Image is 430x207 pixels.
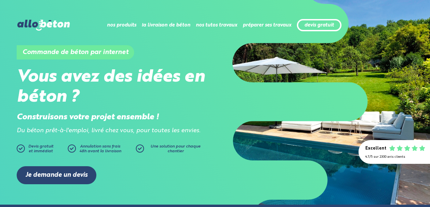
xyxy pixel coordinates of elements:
h1: Commande de béton par internet [17,45,134,59]
div: Excellent [365,146,386,151]
h2: Vous avez des idées en béton ? [17,67,215,107]
li: nos produits [107,17,136,33]
div: 4.7/5 sur 2300 avis clients [365,155,423,159]
a: devis gratuit [304,22,334,28]
span: Une solution pour chaque chantier [150,144,201,153]
a: Devis gratuitet immédiat [17,144,64,156]
strong: Construisons votre projet ensemble ! [17,113,159,121]
img: allobéton [17,20,70,31]
a: Une solution pour chaque chantier [136,144,204,156]
span: Annulation sans frais 48h avant la livraison [79,144,121,153]
li: préparer ses travaux [243,17,291,33]
li: nos tutos travaux [196,17,237,33]
span: Devis gratuit et immédiat [28,144,53,153]
a: Annulation sans frais48h avant la livraison [68,144,136,156]
a: Je demande un devis [17,166,96,184]
i: Du béton prêt-à-l'emploi, livré chez vous, pour toutes les envies. [17,128,201,134]
li: la livraison de béton [142,17,190,33]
